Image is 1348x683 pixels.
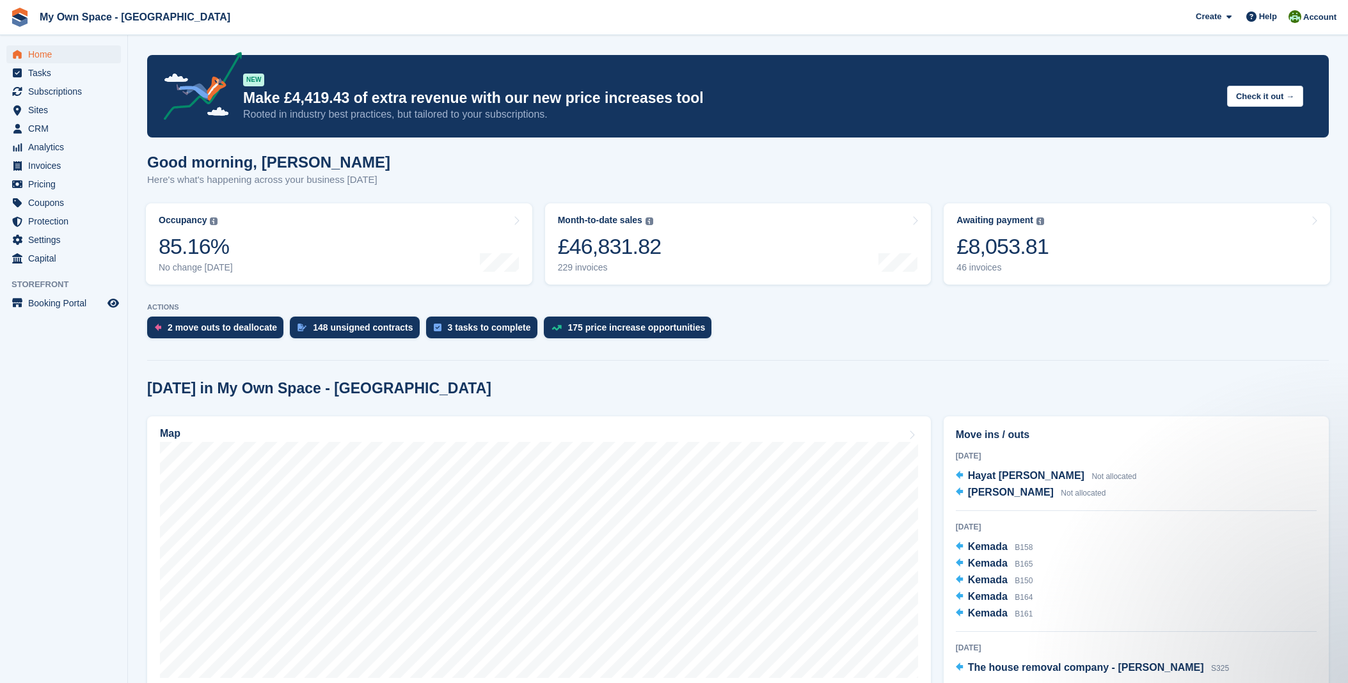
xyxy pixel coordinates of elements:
[28,294,105,312] span: Booking Portal
[6,231,121,249] a: menu
[1015,593,1033,602] span: B164
[6,249,121,267] a: menu
[1015,543,1033,552] span: B158
[1196,10,1221,23] span: Create
[28,249,105,267] span: Capital
[6,194,121,212] a: menu
[28,175,105,193] span: Pricing
[28,120,105,137] span: CRM
[968,541,1008,552] span: Kemada
[153,52,242,125] img: price-adjustments-announcement-icon-8257ccfd72463d97f412b2fc003d46551f7dbcb40ab6d574587a9cd5c0d94...
[944,203,1330,285] a: Awaiting payment £8,053.81 46 invoices
[6,120,121,137] a: menu
[28,231,105,249] span: Settings
[6,157,121,175] a: menu
[159,233,233,260] div: 85.16%
[968,662,1204,673] span: The house removal company - [PERSON_NAME]
[551,325,562,331] img: price_increase_opportunities-93ffe204e8149a01c8c9dc8f82e8f89637d9d84a8eef4429ea346261dce0b2c0.svg
[1303,11,1336,24] span: Account
[155,324,161,331] img: move_outs_to_deallocate_icon-f764333ba52eb49d3ac5e1228854f67142a1ed5810a6f6cc68b1a99e826820c5.svg
[147,380,491,397] h2: [DATE] in My Own Space - [GEOGRAPHIC_DATA]
[147,317,290,345] a: 2 move outs to deallocate
[160,428,180,439] h2: Map
[159,262,233,273] div: No change [DATE]
[956,556,1033,572] a: Kemada B165
[1015,609,1033,618] span: B161
[1036,217,1044,225] img: icon-info-grey-7440780725fd019a000dd9b08b2336e03edf1995a4989e88bcd33f0948082b44.svg
[1015,560,1033,569] span: B165
[968,608,1008,618] span: Kemada
[956,485,1106,501] a: [PERSON_NAME] Not allocated
[28,64,105,82] span: Tasks
[956,572,1033,589] a: Kemada B150
[968,558,1008,569] span: Kemada
[106,295,121,311] a: Preview store
[558,233,662,260] div: £46,831.82
[28,101,105,119] span: Sites
[6,138,121,156] a: menu
[28,45,105,63] span: Home
[956,606,1033,622] a: Kemada B161
[956,589,1033,606] a: Kemada B164
[12,278,127,291] span: Storefront
[956,450,1317,462] div: [DATE]
[1211,664,1229,673] span: S325
[956,642,1317,654] div: [DATE]
[968,487,1054,498] span: [PERSON_NAME]
[147,153,390,171] h1: Good morning, [PERSON_NAME]
[6,175,121,193] a: menu
[313,322,413,333] div: 148 unsigned contracts
[6,64,121,82] a: menu
[28,138,105,156] span: Analytics
[297,324,306,331] img: contract_signature_icon-13c848040528278c33f63329250d36e43548de30e8caae1d1a13099fd9432cc5.svg
[956,215,1033,226] div: Awaiting payment
[1015,576,1033,585] span: B150
[968,574,1008,585] span: Kemada
[956,521,1317,533] div: [DATE]
[6,45,121,63] a: menu
[147,303,1329,311] p: ACTIONS
[6,82,121,100] a: menu
[243,89,1217,107] p: Make £4,419.43 of extra revenue with our new price increases tool
[1061,489,1106,498] span: Not allocated
[28,194,105,212] span: Coupons
[646,217,653,225] img: icon-info-grey-7440780725fd019a000dd9b08b2336e03edf1995a4989e88bcd33f0948082b44.svg
[1259,10,1277,23] span: Help
[956,468,1137,485] a: Hayat [PERSON_NAME] Not allocated
[1227,86,1303,107] button: Check it out →
[6,294,121,312] a: menu
[968,591,1008,602] span: Kemada
[210,217,218,225] img: icon-info-grey-7440780725fd019a000dd9b08b2336e03edf1995a4989e88bcd33f0948082b44.svg
[956,539,1033,556] a: Kemada B158
[6,212,121,230] a: menu
[956,233,1049,260] div: £8,053.81
[168,322,277,333] div: 2 move outs to deallocate
[159,215,207,226] div: Occupancy
[243,107,1217,122] p: Rooted in industry best practices, but tailored to your subscriptions.
[243,74,264,86] div: NEW
[545,203,932,285] a: Month-to-date sales £46,831.82 229 invoices
[35,6,235,27] a: My Own Space - [GEOGRAPHIC_DATA]
[28,157,105,175] span: Invoices
[1091,472,1136,481] span: Not allocated
[147,173,390,187] p: Here's what's happening across your business [DATE]
[558,262,662,273] div: 229 invoices
[1289,10,1301,23] img: Keely
[956,660,1229,677] a: The house removal company - [PERSON_NAME] S325
[448,322,531,333] div: 3 tasks to complete
[426,317,544,345] a: 3 tasks to complete
[956,427,1317,443] h2: Move ins / outs
[956,262,1049,273] div: 46 invoices
[6,101,121,119] a: menu
[568,322,706,333] div: 175 price increase opportunities
[968,470,1084,481] span: Hayat [PERSON_NAME]
[558,215,642,226] div: Month-to-date sales
[434,324,441,331] img: task-75834270c22a3079a89374b754ae025e5fb1db73e45f91037f5363f120a921f8.svg
[28,212,105,230] span: Protection
[544,317,718,345] a: 175 price increase opportunities
[290,317,425,345] a: 148 unsigned contracts
[146,203,532,285] a: Occupancy 85.16% No change [DATE]
[10,8,29,27] img: stora-icon-8386f47178a22dfd0bd8f6a31ec36ba5ce8667c1dd55bd0f319d3a0aa187defe.svg
[28,82,105,100] span: Subscriptions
